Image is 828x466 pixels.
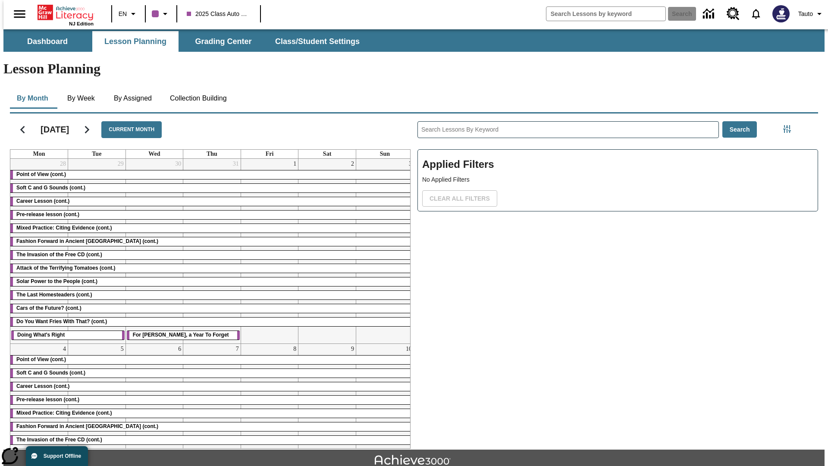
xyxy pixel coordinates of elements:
div: Pre-release lesson (cont.) [10,396,414,404]
td: July 29, 2025 [68,159,126,344]
div: Career Lesson (cont.) [10,382,414,391]
a: Monday [31,150,47,158]
div: Mixed Practice: Citing Evidence (cont.) [10,224,414,233]
a: Thursday [205,150,219,158]
button: By Week [60,88,103,109]
button: Support Offline [26,446,88,466]
span: The Invasion of the Free CD (cont.) [16,437,102,443]
td: August 1, 2025 [241,159,298,344]
span: For Armstrong, a Year To Forget [133,332,229,338]
h1: Lesson Planning [3,61,825,77]
span: EN [119,9,127,19]
button: By Assigned [107,88,159,109]
span: NJ Edition [69,21,94,26]
span: Pre-release lesson (cont.) [16,211,79,217]
span: Fashion Forward in Ancient Rome (cont.) [16,423,158,429]
button: Dashboard [4,31,91,52]
button: By Month [10,88,55,109]
span: Doing What's Right [17,332,65,338]
button: Language: EN, Select a language [115,6,142,22]
a: August 3, 2025 [407,159,414,169]
a: Data Center [698,2,721,26]
td: August 2, 2025 [298,159,356,344]
span: Career Lesson (cont.) [16,383,69,389]
a: Home [38,4,94,21]
input: search field [546,7,665,21]
div: Home [38,3,94,26]
span: Career Lesson (cont.) [16,198,69,204]
div: Soft C and G Sounds (cont.) [10,369,414,378]
div: Career Lesson (cont.) [10,197,414,206]
a: August 8, 2025 [292,344,298,354]
div: SubNavbar [3,29,825,52]
td: August 3, 2025 [356,159,414,344]
button: Lesson Planning [92,31,179,52]
button: Select a new avatar [767,3,795,25]
a: Wednesday [147,150,162,158]
span: Do You Want Fries With That? (cont.) [16,318,107,324]
img: Avatar [772,5,790,22]
h2: [DATE] [41,124,69,135]
span: Mixed Practice: Citing Evidence (cont.) [16,410,112,416]
span: Support Offline [44,453,81,459]
div: The Last Homesteaders (cont.) [10,291,414,299]
span: Tauto [798,9,813,19]
span: Pre-release lesson (cont.) [16,397,79,403]
div: Fashion Forward in Ancient Rome (cont.) [10,422,414,431]
div: Cars of the Future? (cont.) [10,304,414,313]
span: The Invasion of the Free CD (cont.) [16,252,102,258]
td: July 31, 2025 [183,159,241,344]
div: Do You Want Fries With That? (cont.) [10,318,414,326]
span: Soft C and G Sounds (cont.) [16,185,85,191]
input: Search Lessons By Keyword [418,122,718,138]
a: Saturday [321,150,333,158]
div: Search [411,110,818,449]
a: July 29, 2025 [116,159,125,169]
div: Fashion Forward in Ancient Rome (cont.) [10,237,414,246]
span: 2025 Class Auto Grade 13 [187,9,251,19]
button: Previous [12,119,34,141]
span: Solar Power to the People (cont.) [16,278,97,284]
button: Collection Building [163,88,234,109]
a: Tuesday [90,150,103,158]
button: Search [722,121,757,138]
div: Mixed Practice: Citing Evidence (cont.) [10,409,414,418]
div: For Armstrong, a Year To Forget [127,331,240,340]
div: Solar Power to the People (cont.) [10,277,414,286]
h2: Applied Filters [422,154,813,175]
span: Fashion Forward in Ancient Rome (cont.) [16,238,158,244]
div: The Invasion of the Free CD (cont.) [10,251,414,259]
button: Current Month [101,121,162,138]
div: Soft C and G Sounds (cont.) [10,184,414,192]
td: July 28, 2025 [10,159,68,344]
div: Point of View (cont.) [10,356,414,364]
a: August 10, 2025 [404,344,414,354]
div: Pre-release lesson (cont.) [10,211,414,219]
a: Notifications [745,3,767,25]
a: July 28, 2025 [58,159,68,169]
div: Applied Filters [417,149,818,211]
a: August 1, 2025 [292,159,298,169]
a: Friday [264,150,276,158]
div: Point of View (cont.) [10,170,414,179]
p: No Applied Filters [422,175,813,184]
span: Cars of the Future? (cont.) [16,305,82,311]
a: Resource Center, Will open in new tab [721,2,745,25]
a: August 5, 2025 [119,344,125,354]
div: Attack of the Terrifying Tomatoes (cont.) [10,264,414,273]
a: Sunday [378,150,392,158]
a: August 6, 2025 [176,344,183,354]
a: August 4, 2025 [61,344,68,354]
button: Profile/Settings [795,6,828,22]
button: Grading Center [180,31,267,52]
div: The Invasion of the Free CD (cont.) [10,436,414,444]
span: Mixed Practice: Citing Evidence (cont.) [16,225,112,231]
a: August 9, 2025 [349,344,356,354]
div: Doing What's Right [11,331,125,340]
a: August 2, 2025 [349,159,356,169]
a: August 7, 2025 [234,344,241,354]
span: Point of View (cont.) [16,356,66,362]
button: Filters Side menu [778,120,796,138]
span: Point of View (cont.) [16,171,66,177]
div: Calendar [3,110,411,449]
